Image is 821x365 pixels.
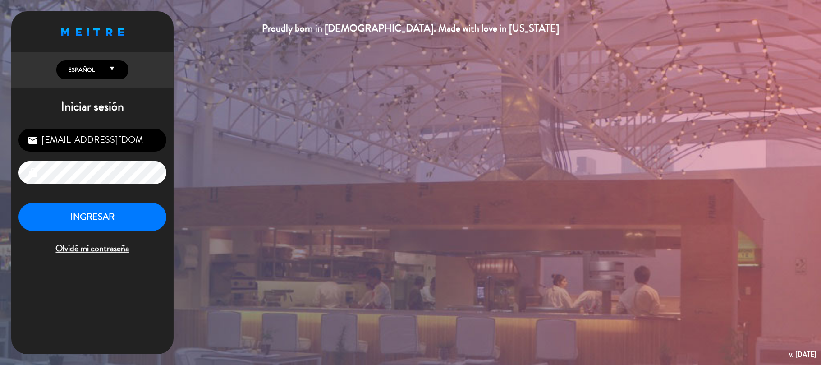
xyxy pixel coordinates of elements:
[18,241,166,256] span: Olvidé mi contraseña
[18,203,166,231] button: INGRESAR
[11,99,174,115] h1: Iniciar sesión
[66,65,95,74] span: Español
[789,348,816,360] div: v. [DATE]
[28,167,38,178] i: lock
[18,129,166,152] input: Correo Electrónico
[28,135,38,146] i: email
